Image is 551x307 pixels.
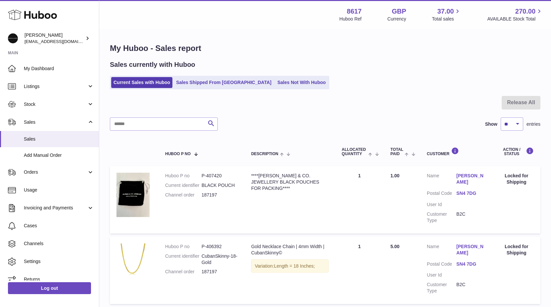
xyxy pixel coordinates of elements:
[432,16,461,22] span: Total sales
[165,173,202,179] dt: Huboo P no
[456,261,486,267] a: SN4 7DG
[202,182,238,189] dd: BLACK POUCH
[8,33,18,43] img: hello@alfredco.com
[342,148,367,156] span: ALLOCATED Quantity
[427,173,456,187] dt: Name
[487,16,543,22] span: AVAILABLE Stock Total
[251,243,329,256] div: Gold Necklace Chain | 4mm Width | CubanSkinny©
[8,282,91,294] a: Log out
[427,190,456,198] dt: Postal Code
[388,16,406,22] div: Currency
[24,101,87,108] span: Stock
[485,121,497,127] label: Show
[24,136,94,142] span: Sales
[427,211,456,224] dt: Customer Type
[427,272,456,278] dt: User Id
[165,152,191,156] span: Huboo P no
[390,148,403,156] span: Total paid
[427,261,456,269] dt: Postal Code
[456,243,486,256] a: [PERSON_NAME]
[392,7,406,16] strong: GBP
[116,173,150,217] img: 86171736511865.jpg
[165,182,202,189] dt: Current identifier
[390,173,399,178] span: 1.00
[24,187,94,193] span: Usage
[335,166,384,233] td: 1
[24,83,87,90] span: Listings
[275,77,328,88] a: Sales Not With Huboo
[251,152,278,156] span: Description
[24,223,94,229] span: Cases
[437,7,454,16] span: 37.00
[487,7,543,22] a: 270.00 AVAILABLE Stock Total
[335,237,384,304] td: 1
[174,77,274,88] a: Sales Shipped From [GEOGRAPHIC_DATA]
[24,205,87,211] span: Invoicing and Payments
[202,243,238,250] dd: P-406392
[24,276,94,283] span: Returns
[251,173,329,192] div: ****[PERSON_NAME] & CO. JEWELLERY BLACK POUCHES FOR PACKING****
[202,173,238,179] dd: P-407420
[24,152,94,158] span: Add Manual Order
[274,263,315,269] span: Length = 18 Inches;
[347,7,362,16] strong: 8617
[116,243,150,277] img: IMG_4741-scaled.jpg
[427,243,456,258] dt: Name
[527,121,540,127] span: entries
[24,169,87,175] span: Orders
[202,253,238,266] dd: CubanSkinny-18-Gold
[456,282,486,294] dd: B2C
[340,16,362,22] div: Huboo Ref
[165,243,202,250] dt: Huboo P no
[515,7,535,16] span: 270.00
[202,192,238,198] dd: 187197
[390,244,399,249] span: 5.00
[24,66,94,72] span: My Dashboard
[24,258,94,265] span: Settings
[24,32,84,45] div: [PERSON_NAME]
[202,269,238,275] dd: 187197
[427,282,456,294] dt: Customer Type
[111,77,172,88] a: Current Sales with Huboo
[165,269,202,275] dt: Channel order
[456,211,486,224] dd: B2C
[456,190,486,197] a: SN4 7DG
[456,173,486,185] a: [PERSON_NAME]
[24,119,87,125] span: Sales
[427,201,456,208] dt: User Id
[165,192,202,198] dt: Channel order
[251,259,329,273] div: Variation:
[110,60,195,69] h2: Sales currently with Huboo
[432,7,461,22] a: 37.00 Total sales
[165,253,202,266] dt: Current identifier
[24,39,97,44] span: [EMAIL_ADDRESS][DOMAIN_NAME]
[499,173,534,185] div: Locked for Shipping
[427,147,486,156] div: Customer
[110,43,540,54] h1: My Huboo - Sales report
[499,147,534,156] div: Action / Status
[499,243,534,256] div: Locked for Shipping
[24,241,94,247] span: Channels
